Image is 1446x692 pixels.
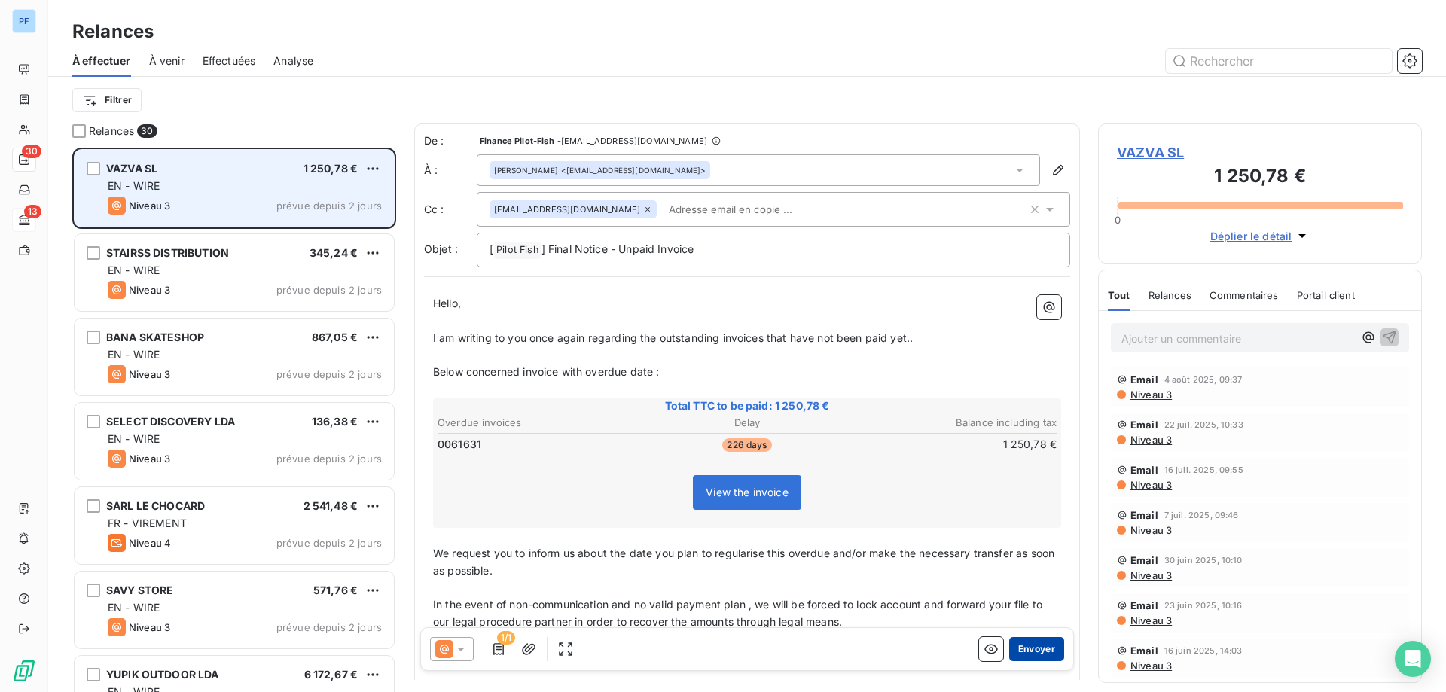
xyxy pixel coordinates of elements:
[273,53,313,69] span: Analyse
[108,348,160,361] span: EN - WIRE
[276,621,382,633] span: prévue depuis 2 jours
[106,668,219,681] span: YUPIK OUTDOOR LDA
[12,148,35,172] a: 30
[1129,614,1172,626] span: Niveau 3
[24,205,41,218] span: 13
[106,415,235,428] span: SELECT DISCOVERY LDA
[1129,479,1172,491] span: Niveau 3
[1164,465,1243,474] span: 16 juil. 2025, 09:55
[1117,163,1403,193] h3: 1 250,78 €
[1297,289,1355,301] span: Portail client
[424,133,477,148] span: De :
[203,53,256,69] span: Effectuées
[1129,660,1172,672] span: Niveau 3
[1130,599,1158,611] span: Email
[129,621,170,633] span: Niveau 3
[1009,637,1064,661] button: Envoyer
[106,162,157,175] span: VAZVA SL
[137,124,157,138] span: 30
[557,136,707,145] span: - [EMAIL_ADDRESS][DOMAIN_NAME]
[1129,569,1172,581] span: Niveau 3
[106,331,204,343] span: BANA SKATESHOP
[1166,49,1392,73] input: Rechercher
[1210,289,1279,301] span: Commentaires
[1164,601,1243,610] span: 23 juin 2025, 10:16
[12,208,35,232] a: 13
[1164,511,1239,520] span: 7 juil. 2025, 09:46
[72,18,154,45] h3: Relances
[72,148,396,692] div: grid
[108,601,160,614] span: EN - WIRE
[663,198,837,221] input: Adresse email en copie ...
[1130,419,1158,431] span: Email
[108,264,160,276] span: EN - WIRE
[106,499,205,512] span: SARL LE CHOCARD
[276,453,382,465] span: prévue depuis 2 jours
[852,415,1057,431] th: Balance including tax
[313,584,358,596] span: 571,76 €
[12,659,36,683] img: Logo LeanPay
[1210,228,1292,244] span: Déplier le détail
[129,200,170,212] span: Niveau 3
[22,145,41,158] span: 30
[72,53,131,69] span: À effectuer
[1115,214,1121,226] span: 0
[433,598,1045,628] span: In the event of non-communication and no valid payment plan , we will be forced to lock account a...
[852,436,1057,453] td: 1 250,78 €
[108,517,187,529] span: FR - VIREMENT
[106,246,229,259] span: STAIRSS DISTRIBUTION
[1164,646,1243,655] span: 16 juin 2025, 14:03
[433,297,461,309] span: Hello,
[12,9,36,33] div: PF
[1130,645,1158,657] span: Email
[72,88,142,112] button: Filtrer
[1206,227,1315,245] button: Déplier le détail
[108,432,160,445] span: EN - WIRE
[494,165,558,175] span: [PERSON_NAME]
[1164,556,1243,565] span: 30 juin 2025, 10:10
[310,246,358,259] span: 345,24 €
[1130,554,1158,566] span: Email
[433,331,913,344] span: I am writing to you once again regarding the outstanding invoices that have not been paid yet..
[438,437,481,452] span: 0061631
[1129,524,1172,536] span: Niveau 3
[129,368,170,380] span: Niveau 3
[1130,373,1158,386] span: Email
[437,415,642,431] th: Overdue invoices
[304,499,358,512] span: 2 541,48 €
[149,53,185,69] span: À venir
[706,486,788,498] span: View the invoice
[541,242,694,255] span: ] Final Notice - Unpaid Invoice
[89,123,134,139] span: Relances
[1130,464,1158,476] span: Email
[108,179,160,192] span: EN - WIRE
[304,162,358,175] span: 1 250,78 €
[312,331,358,343] span: 867,05 €
[129,453,170,465] span: Niveau 3
[312,415,358,428] span: 136,38 €
[304,668,358,681] span: 6 172,67 €
[1129,434,1172,446] span: Niveau 3
[1129,389,1172,401] span: Niveau 3
[129,284,170,296] span: Niveau 3
[644,415,850,431] th: Delay
[276,284,382,296] span: prévue depuis 2 jours
[276,368,382,380] span: prévue depuis 2 jours
[106,584,174,596] span: SAVY STORE
[497,631,515,645] span: 1/1
[424,163,477,178] label: À :
[494,205,640,214] span: [EMAIL_ADDRESS][DOMAIN_NAME]
[722,438,771,452] span: 226 days
[1108,289,1130,301] span: Tout
[1149,289,1191,301] span: Relances
[1117,142,1403,163] span: VAZVA SL
[276,537,382,549] span: prévue depuis 2 jours
[1164,420,1243,429] span: 22 juil. 2025, 10:33
[435,398,1059,413] span: Total TTC to be paid: 1 250,78 €
[433,547,1057,577] span: We request you to inform us about the date you plan to regularise this overdue and/or make the ne...
[480,136,554,145] span: Finance Pilot-Fish
[1130,509,1158,521] span: Email
[490,242,493,255] span: [
[1164,375,1243,384] span: 4 août 2025, 09:37
[494,165,706,175] div: <[EMAIL_ADDRESS][DOMAIN_NAME]>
